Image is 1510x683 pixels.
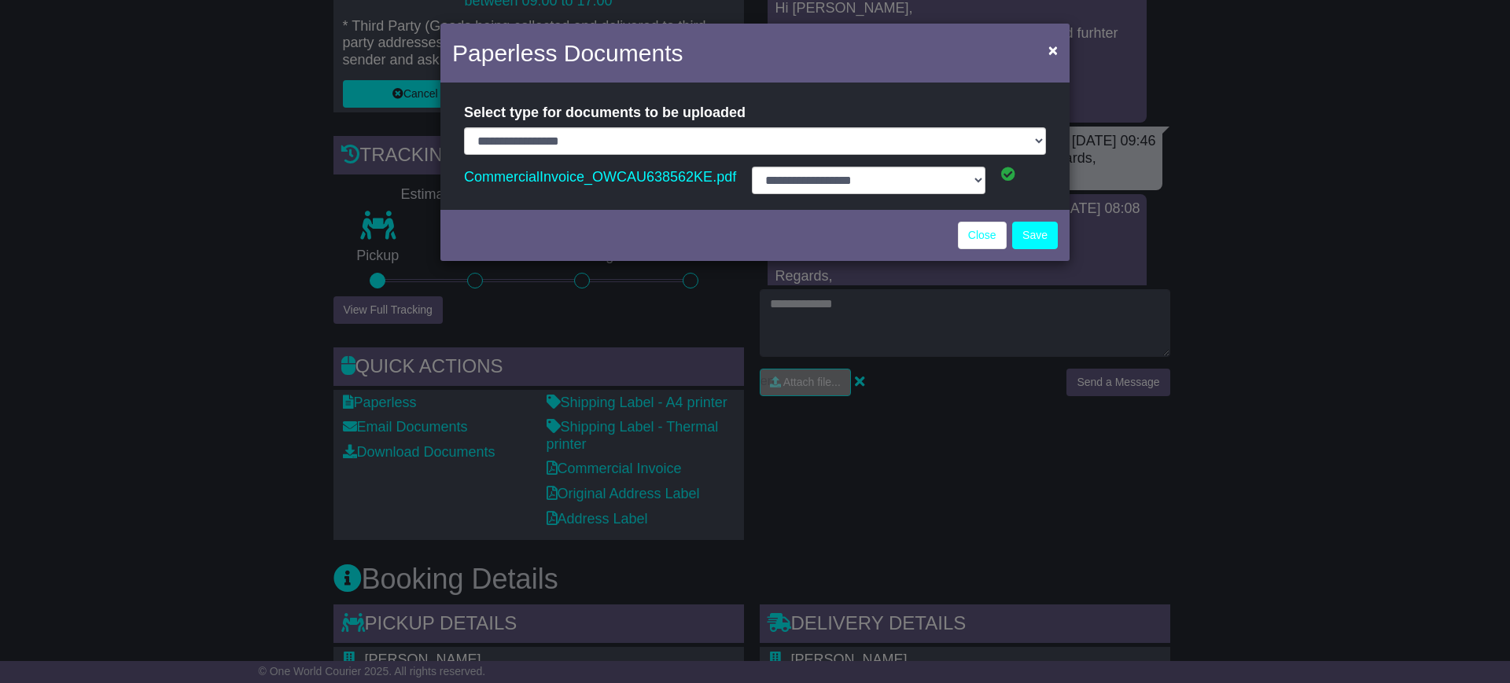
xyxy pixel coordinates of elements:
[1040,34,1066,66] button: Close
[1048,41,1058,59] span: ×
[452,35,683,71] h4: Paperless Documents
[464,98,746,127] label: Select type for documents to be uploaded
[464,165,736,189] a: CommercialInvoice_OWCAU638562KE.pdf
[1012,222,1058,249] button: Save
[958,222,1007,249] a: Close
